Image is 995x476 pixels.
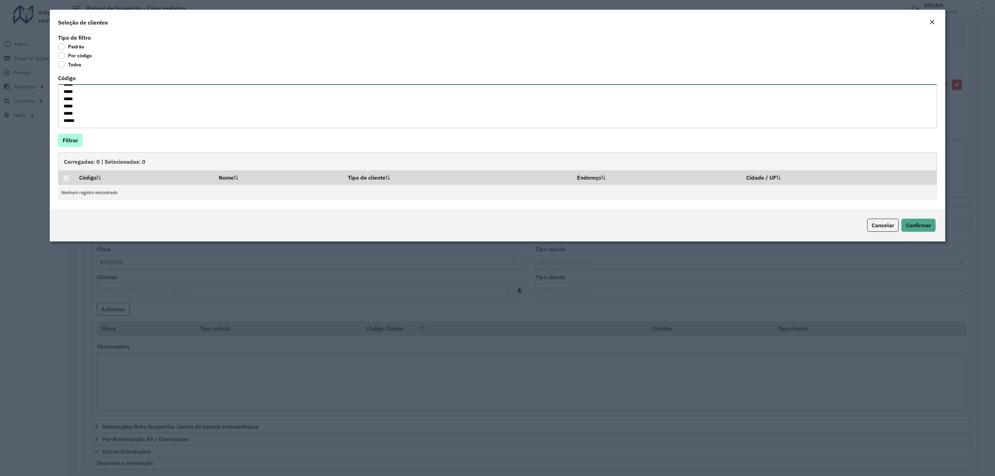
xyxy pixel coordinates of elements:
th: Nome [214,170,343,185]
span: Confirmar [906,222,931,229]
td: Nenhum registro encontrado [58,185,937,200]
label: Padrão [58,43,84,50]
h4: Seleção de clientes [58,18,108,27]
div: Carregadas: 0 | Selecionadas: 0 [58,152,937,170]
label: Todos [58,61,81,68]
label: Por código [58,52,92,59]
th: Tipo de cliente [343,170,572,185]
em: Fechar [929,19,935,25]
button: Cancelar [867,219,899,232]
th: Endereço [572,170,741,185]
button: Filtrar [58,134,83,147]
label: Tipo de filtro [58,34,91,42]
button: Close [927,18,937,27]
span: Cancelar [872,222,894,229]
button: Confirmar [901,219,936,232]
th: Cidade / UF [741,170,937,185]
th: Código [74,170,214,185]
label: Código [58,74,76,82]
